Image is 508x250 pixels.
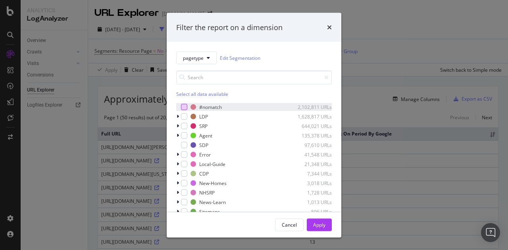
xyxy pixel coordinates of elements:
div: 1,013 URLs [293,198,332,205]
div: 644,021 URLs [293,122,332,129]
div: #nomatch [199,103,222,110]
div: NHSRP [199,189,215,196]
input: Search [176,71,332,84]
div: 506 URLs [293,208,332,215]
div: 1,728 URLs [293,189,332,196]
div: Error [199,151,211,158]
div: 21,348 URLs [293,160,332,167]
div: Agent [199,132,212,139]
div: SRP [199,122,208,129]
div: 1,628,817 URLs [293,113,332,120]
div: times [327,22,332,32]
div: Apply [313,221,325,228]
div: 7,344 URLs [293,170,332,177]
div: 2,102,811 URLs [293,103,332,110]
div: 3,018 URLs [293,179,332,186]
div: 41,548 URLs [293,151,332,158]
div: 97,610 URLs [293,141,332,148]
div: Filter the report on a dimension [176,22,283,32]
div: modal [167,13,341,237]
span: pagetype [183,54,204,61]
div: LDP [199,113,208,120]
div: SDP [199,141,208,148]
div: News-Learn [199,198,226,205]
div: CDP [199,170,209,177]
div: 135,378 URLs [293,132,332,139]
button: Cancel [275,218,304,231]
div: Cancel [282,221,297,228]
div: New-Homes [199,179,227,186]
div: Select all data available [176,91,332,97]
button: Apply [307,218,332,231]
div: Local-Guide [199,160,225,167]
div: Open Intercom Messenger [481,223,500,242]
button: pagetype [176,52,217,64]
a: Edit Segmentation [220,53,260,62]
div: Sitemaps [199,208,220,215]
